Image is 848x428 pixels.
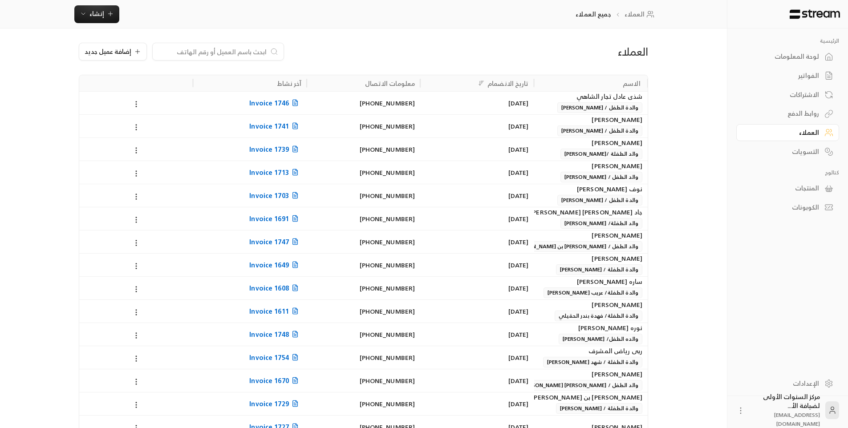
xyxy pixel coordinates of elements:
a: الاشتراكات [736,86,839,103]
span: Invoice 1729 [249,398,301,409]
span: Invoice 1748 [249,329,301,340]
p: جميع العملاء [576,10,611,19]
div: العملاء [464,44,648,59]
div: [DATE] [426,369,528,392]
span: والدة الطفلة / [PERSON_NAME] [556,403,642,414]
a: لوحة المعلومات [736,48,839,65]
nav: breadcrumb [576,10,657,19]
div: [PERSON_NAME] [540,254,642,263]
div: [DATE] [426,277,528,299]
div: [DATE] [426,92,528,114]
span: Invoice 1741 [249,121,301,132]
span: والد الطفلة/ [PERSON_NAME] [560,218,642,229]
div: نوف [PERSON_NAME] [540,184,642,194]
div: [PERSON_NAME] [540,230,642,240]
div: [DATE] [426,254,528,276]
div: الاسم [623,78,641,89]
div: [PHONE_NUMBER] [312,392,415,415]
span: Invoice 1754 [249,352,301,363]
div: [PERSON_NAME] [540,115,642,125]
div: [DATE] [426,346,528,369]
span: Invoice 1670 [249,375,301,386]
div: [PHONE_NUMBER] [312,277,415,299]
div: [DATE] [426,230,528,253]
div: المنتجات [747,184,819,193]
div: ساره [PERSON_NAME] [540,277,642,287]
a: العملاء [625,10,657,19]
div: [PHONE_NUMBER] [312,138,415,161]
div: الكوبونات [747,203,819,212]
span: والده الطفل/ [PERSON_NAME] [559,334,642,344]
div: التسويات [747,147,819,156]
span: والد الطفل / [PERSON_NAME] [PERSON_NAME] [517,380,642,391]
div: [PERSON_NAME] [540,300,642,310]
div: [PERSON_NAME] بن [PERSON_NAME] [540,392,642,402]
span: والد الطفل / [PERSON_NAME] [560,172,642,182]
img: Logo [789,9,841,19]
div: آخر نشاط [277,78,301,89]
div: [PHONE_NUMBER] [312,300,415,323]
span: والدة الطفلة / شهد [PERSON_NAME] [543,357,642,367]
div: [DATE] [426,300,528,323]
a: الكوبونات [736,199,839,216]
div: مركز السنوات الأولى لضيافة الأ... [751,392,820,428]
a: روابط الدفع [736,105,839,122]
p: كتالوج [736,169,839,176]
span: Invoice 1611 [249,306,301,317]
span: والدة الطفلة/ فهدة بندر الحقيلي [555,311,642,321]
a: الفواتير [736,67,839,85]
span: Invoice 1608 [249,283,301,294]
div: [PHONE_NUMBER] [312,207,415,230]
div: [PERSON_NAME] [540,161,642,171]
input: ابحث باسم العميل أو رقم الهاتف [158,47,267,57]
span: والد الطفل / [PERSON_NAME] بن [PERSON_NAME] [510,241,642,252]
button: إنشاء [74,5,119,23]
div: ربى رياض المشرف [540,346,642,356]
a: المنتجات [736,180,839,197]
div: روابط الدفع [747,109,819,118]
span: والدة الطفلة/ عريب [PERSON_NAME] [544,287,642,298]
div: [PHONE_NUMBER] [312,230,415,253]
div: الاشتراكات [747,90,819,99]
div: نوره [PERSON_NAME] [540,323,642,333]
div: [PHONE_NUMBER] [312,184,415,207]
div: [PHONE_NUMBER] [312,161,415,184]
div: شذى عادل تجار الشاهي [540,92,642,101]
span: والدة الطفلة / [PERSON_NAME] [556,264,642,275]
span: إضافة عميل جديد [85,48,131,55]
div: العملاء [747,128,819,137]
div: [PHONE_NUMBER] [312,323,415,346]
a: العملاء [736,124,839,141]
span: والدة الطفل / [PERSON_NAME] [557,125,642,136]
span: Invoice 1739 [249,144,301,155]
div: [PHONE_NUMBER] [312,346,415,369]
div: الفواتير [747,71,819,80]
span: والد الطفلة /[PERSON_NAME] [560,149,642,159]
span: Invoice 1703 [249,190,301,201]
div: جاد [PERSON_NAME] [PERSON_NAME] [540,207,642,217]
div: [DATE] [426,161,528,184]
span: Invoice 1713 [249,167,301,178]
p: الرئيسية [736,37,839,44]
button: إضافة عميل جديد [79,43,147,61]
div: معلومات الاتصال [365,78,415,89]
div: [DATE] [426,115,528,137]
div: تاريخ الانضمام [487,78,529,89]
div: [DATE] [426,138,528,161]
div: [PHONE_NUMBER] [312,115,415,137]
div: [PERSON_NAME] [540,138,642,148]
div: [PHONE_NUMBER] [312,92,415,114]
span: Invoice 1691 [249,213,301,224]
a: التسويات [736,143,839,160]
span: إنشاء [89,8,104,19]
div: [PHONE_NUMBER] [312,369,415,392]
span: Invoice 1747 [249,236,301,247]
button: Sort [476,78,487,89]
div: [DATE] [426,184,528,207]
div: [DATE] [426,323,528,346]
span: Invoice 1649 [249,259,301,271]
div: الإعدادات [747,379,819,388]
div: [PHONE_NUMBER] [312,254,415,276]
span: والدة الطفل / [PERSON_NAME] [557,102,642,113]
span: والدة الطفل / [PERSON_NAME] [557,195,642,206]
